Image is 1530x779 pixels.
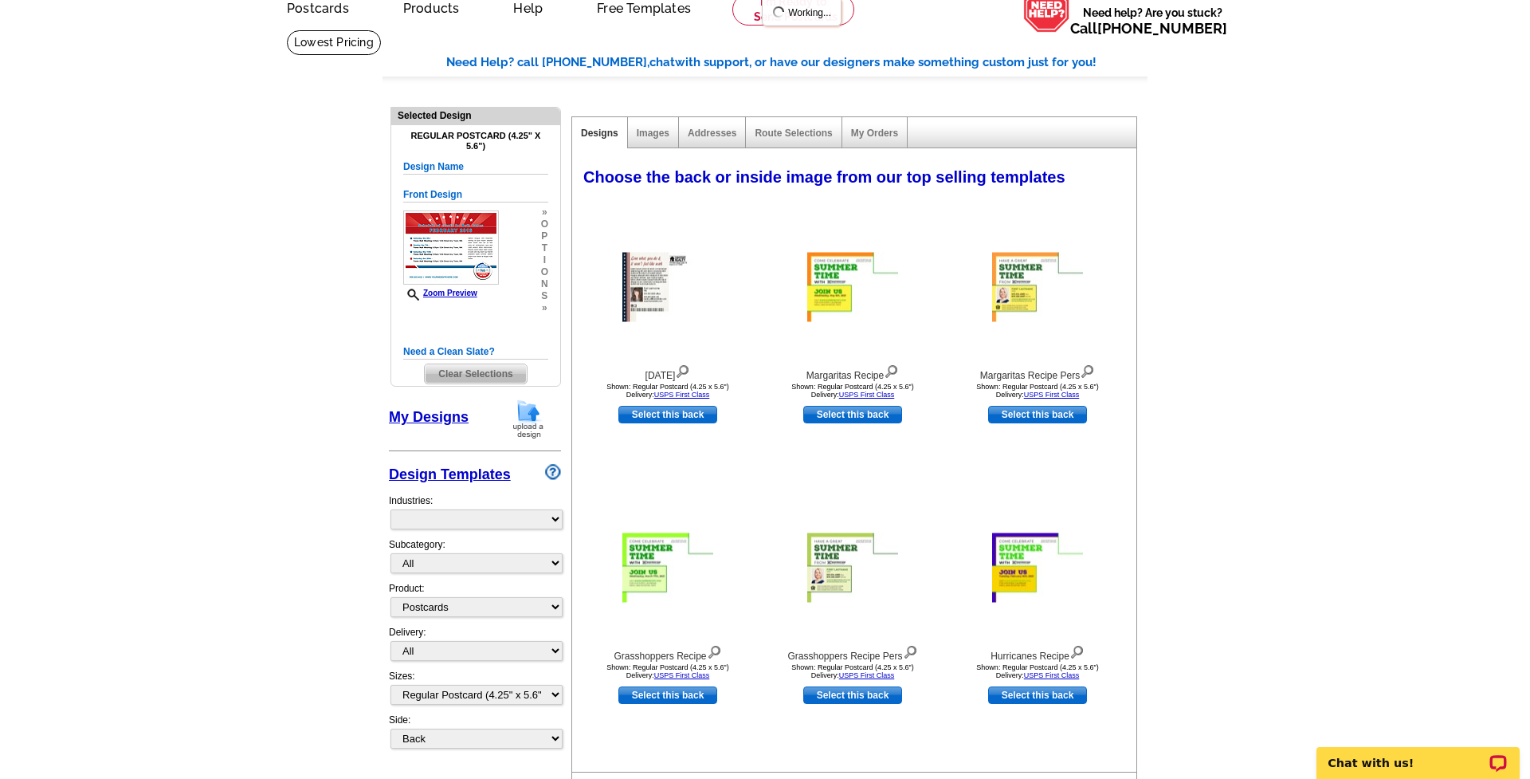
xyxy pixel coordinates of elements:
h5: Design Name [403,159,548,175]
span: » [541,207,548,218]
a: My Orders [851,128,898,139]
div: Shown: Regular Postcard (4.25 x 5.6") Delivery: [765,663,940,679]
div: Need Help? call [PHONE_NUMBER], with support, or have our designers make something custom just fo... [446,53,1147,72]
img: Hurricanes Recipe [992,533,1083,602]
div: Selected Design [391,108,560,123]
a: USPS First Class [839,391,895,399]
span: Choose the back or inside image from our top selling templates [583,168,1065,186]
img: view design details [903,642,918,659]
a: use this design [988,687,1087,704]
a: use this design [803,687,902,704]
iframe: LiveChat chat widget [1306,729,1530,779]
span: o [541,218,548,230]
img: GOVPRFevents.jpg [403,210,499,285]
h4: Regular Postcard (4.25" x 5.6") [403,131,548,151]
img: view design details [707,642,722,659]
span: Need help? Are you stuck? [1070,5,1235,37]
a: My Designs [389,409,469,425]
img: design-wizard-help-icon.png [545,464,561,480]
a: Addresses [688,128,736,139]
img: view design details [1080,361,1095,379]
div: Delivery: [389,625,561,669]
span: Call [1070,20,1227,37]
a: USPS First Class [1024,391,1080,399]
span: n [541,278,548,290]
a: use this design [618,687,717,704]
span: p [541,230,548,242]
a: use this design [618,406,717,423]
a: USPS First Class [654,671,710,679]
div: Shown: Regular Postcard (4.25 x 5.6") Delivery: [765,383,940,399]
span: chat [649,55,675,69]
div: Grasshoppers Recipe [580,642,755,663]
div: [DATE] [580,361,755,383]
a: USPS First Class [654,391,710,399]
img: Margaritas Recipe [807,252,898,321]
div: Shown: Regular Postcard (4.25 x 5.6") Delivery: [950,663,1125,679]
span: » [541,302,548,314]
img: view design details [1069,642,1085,659]
a: Zoom Preview [403,289,477,297]
div: Hurricanes Recipe [950,642,1125,663]
a: use this design [988,406,1087,423]
div: Side: [389,713,561,750]
div: Sizes: [389,669,561,713]
span: Clear Selections [425,364,526,384]
a: use this design [803,406,902,423]
h5: Need a Clean Slate? [403,344,548,360]
span: o [541,266,548,278]
a: Design Templates [389,466,511,482]
div: Shown: Regular Postcard (4.25 x 5.6") Delivery: [950,383,1125,399]
div: Shown: Regular Postcard (4.25 x 5.6") Delivery: [580,383,755,399]
div: Product: [389,581,561,625]
img: view design details [675,361,690,379]
a: USPS First Class [1024,671,1080,679]
div: Margaritas Recipe [765,361,940,383]
div: Industries: [389,486,561,537]
span: t [541,242,548,254]
div: Shown: Regular Postcard (4.25 x 5.6") Delivery: [580,663,755,679]
a: [PHONE_NUMBER] [1097,20,1227,37]
a: Images [637,128,669,139]
span: i [541,254,548,266]
div: Grasshoppers Recipe Pers [765,642,940,663]
img: upload-design [508,399,549,439]
img: Labor Day [622,252,713,321]
img: Grasshoppers Recipe [622,533,713,602]
h5: Front Design [403,187,548,203]
img: view design details [884,361,899,379]
img: Margaritas Recipe Pers [992,252,1083,321]
img: loading... [772,6,785,18]
img: Grasshoppers Recipe Pers [807,533,898,602]
div: Margaritas Recipe Pers [950,361,1125,383]
div: Subcategory: [389,537,561,581]
a: USPS First Class [839,671,895,679]
span: s [541,290,548,302]
a: Route Selections [755,128,832,139]
a: Designs [581,128,618,139]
